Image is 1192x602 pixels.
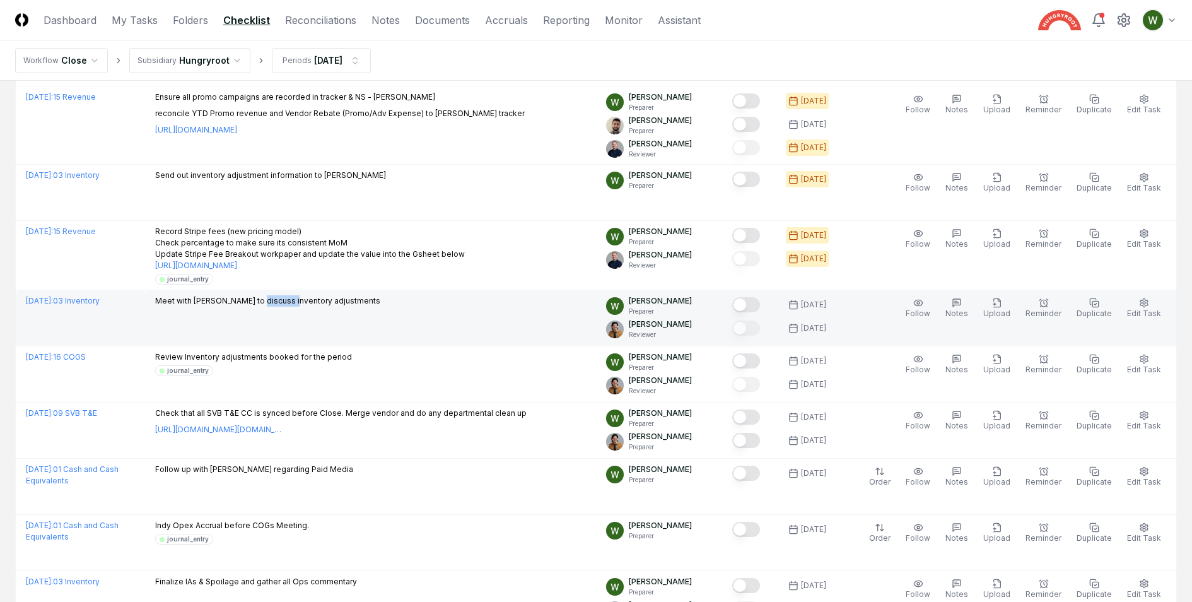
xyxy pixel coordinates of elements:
p: Preparer [629,531,692,541]
button: Edit Task [1125,408,1164,434]
button: Reminder [1023,408,1064,434]
a: Assistant [658,13,701,28]
p: Send out inventory adjustment information to [PERSON_NAME] [155,170,386,181]
span: Reminder [1025,309,1061,318]
span: Duplicate [1077,105,1112,114]
button: Mark complete [732,251,760,266]
button: Duplicate [1074,464,1114,490]
p: [PERSON_NAME] [629,115,692,126]
span: [DATE] : [26,296,53,305]
button: Follow [903,408,933,434]
span: Upload [983,239,1010,249]
span: Notes [945,105,968,114]
button: Mark complete [732,172,760,187]
p: Follow up with [PERSON_NAME] regarding Paid Media [155,464,353,475]
button: Edit Task [1125,226,1164,252]
div: [DATE] [801,95,826,107]
img: ACg8ocIK_peNeqvot3Ahh9567LsVhi0q3GD2O_uFDzmfmpbAfkCWeQ=s96-c [606,93,624,111]
p: [PERSON_NAME] [629,319,692,330]
span: Edit Task [1127,533,1161,543]
a: [DATE]:09 SVB T&E [26,408,97,418]
div: [DATE] [801,322,826,334]
span: Order [869,533,891,543]
button: Duplicate [1074,170,1114,196]
a: My Tasks [112,13,158,28]
img: ACg8ocIK_peNeqvot3Ahh9567LsVhi0q3GD2O_uFDzmfmpbAfkCWeQ=s96-c [606,297,624,315]
span: Notes [945,309,968,318]
p: [PERSON_NAME] [629,464,692,475]
span: Duplicate [1077,533,1112,543]
span: Follow [906,421,930,430]
span: [DATE] : [26,577,53,586]
button: Mark complete [732,93,760,109]
a: Reconciliations [285,13,356,28]
button: Follow [903,351,933,378]
button: Duplicate [1074,408,1114,434]
button: Mark complete [732,140,760,155]
button: Upload [981,408,1013,434]
button: Mark complete [732,522,760,537]
span: Follow [906,533,930,543]
button: Edit Task [1125,520,1164,546]
span: Upload [983,309,1010,318]
img: ACg8ocIj8Ed1971QfF93IUVvJX6lPm3y0CRToLvfAg4p8TYQk6NAZIo=s96-c [606,377,624,394]
p: Record Stripe fees (new pricing model) Check percentage to make sure its consistent MoM Update St... [155,226,465,271]
span: Reminder [1025,105,1061,114]
span: Reminder [1025,477,1061,487]
div: [DATE] [801,174,826,185]
div: journal_entry [167,366,209,375]
span: Upload [983,477,1010,487]
div: Subsidiary [137,55,177,66]
p: Ensure all promo campaigns are recorded in tracker & NS - [PERSON_NAME] [155,91,525,103]
img: ACg8ocIK_peNeqvot3Ahh9567LsVhi0q3GD2O_uFDzmfmpbAfkCWeQ=s96-c [606,353,624,371]
span: Edit Task [1127,421,1161,430]
div: [DATE] [801,524,826,535]
div: [DATE] [801,119,826,130]
span: Duplicate [1077,183,1112,192]
span: [DATE] : [26,352,53,362]
div: [DATE] [314,54,342,67]
img: ACg8ocIK_peNeqvot3Ahh9567LsVhi0q3GD2O_uFDzmfmpbAfkCWeQ=s96-c [1143,10,1163,30]
button: Reminder [1023,520,1064,546]
span: Upload [983,365,1010,374]
button: Mark complete [732,377,760,392]
span: Upload [983,589,1010,599]
div: [DATE] [801,299,826,310]
button: Mark complete [732,433,760,448]
img: ACg8ocLvq7MjQV6RZF1_Z8o96cGG_vCwfvrLdMx8PuJaibycWA8ZaAE=s96-c [606,140,624,158]
p: Reviewer [629,330,692,339]
span: [DATE] : [26,92,53,102]
span: Notes [945,477,968,487]
a: Documents [415,13,470,28]
a: Notes [371,13,400,28]
button: Mark complete [732,466,760,481]
span: Edit Task [1127,183,1161,192]
button: Reminder [1023,91,1064,118]
span: Follow [906,365,930,374]
a: [URL][DOMAIN_NAME][DOMAIN_NAME] [155,424,281,435]
button: Notes [943,170,971,196]
button: Reminder [1023,226,1064,252]
button: Follow [903,170,933,196]
span: Duplicate [1077,421,1112,430]
p: Indy Opex Accrual before COGs Meeting. [155,520,309,531]
button: Notes [943,520,971,546]
button: Duplicate [1074,351,1114,378]
img: ACg8ocIK_peNeqvot3Ahh9567LsVhi0q3GD2O_uFDzmfmpbAfkCWeQ=s96-c [606,578,624,596]
p: reconcile YTD Promo revenue and Vendor Rebate (Promo/Adv Expense) to [PERSON_NAME] tracker [155,108,525,119]
img: ACg8ocIj8Ed1971QfF93IUVvJX6lPm3y0CRToLvfAg4p8TYQk6NAZIo=s96-c [606,433,624,451]
span: [DATE] : [26,408,53,418]
img: ACg8ocIK_peNeqvot3Ahh9567LsVhi0q3GD2O_uFDzmfmpbAfkCWeQ=s96-c [606,466,624,483]
span: Follow [906,477,930,487]
button: Mark complete [732,321,760,336]
button: Edit Task [1125,295,1164,322]
span: Notes [945,365,968,374]
button: Duplicate [1074,295,1114,322]
a: [DATE]:16 COGS [26,352,86,362]
button: Follow [903,91,933,118]
span: Upload [983,105,1010,114]
button: Mark complete [732,228,760,243]
div: [DATE] [801,468,826,479]
button: Mark complete [732,117,760,132]
p: Meet with [PERSON_NAME] to discuss inventory adjustments [155,295,380,307]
